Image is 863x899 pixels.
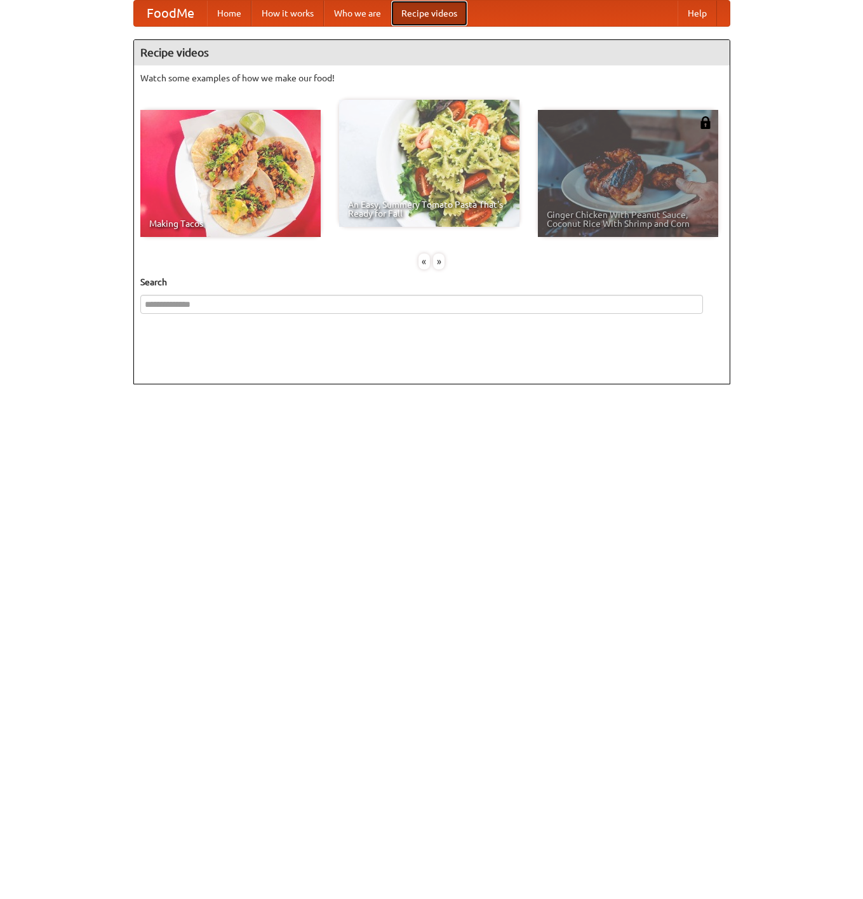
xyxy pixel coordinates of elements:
a: Making Tacos [140,110,321,237]
h4: Recipe videos [134,40,730,65]
span: An Easy, Summery Tomato Pasta That's Ready for Fall [348,200,511,218]
div: « [418,253,430,269]
p: Watch some examples of how we make our food! [140,72,723,84]
a: An Easy, Summery Tomato Pasta That's Ready for Fall [339,100,519,227]
a: FoodMe [134,1,207,26]
a: Help [678,1,717,26]
a: How it works [251,1,324,26]
div: » [433,253,445,269]
h5: Search [140,276,723,288]
img: 483408.png [699,116,712,129]
a: Home [207,1,251,26]
span: Making Tacos [149,219,312,228]
a: Who we are [324,1,391,26]
a: Recipe videos [391,1,467,26]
